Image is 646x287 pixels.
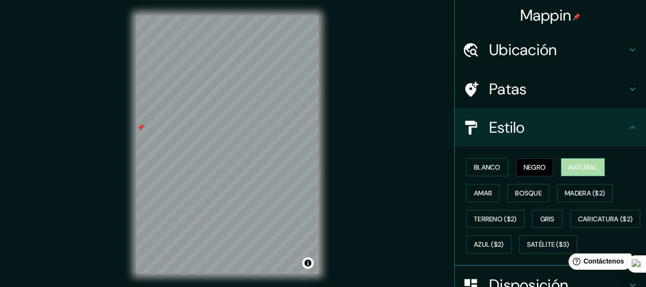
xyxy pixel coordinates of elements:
button: Amar [466,184,500,202]
iframe: Lanzador de widgets de ayuda [561,250,635,276]
button: Natural [561,158,605,176]
font: Blanco [474,163,501,172]
div: Patas [455,70,646,108]
font: Patas [489,79,527,99]
button: Blanco [466,158,508,176]
img: pin-icon.png [573,13,580,21]
button: Azul ($2) [466,235,512,253]
button: Gris [532,210,563,228]
button: Bosque [507,184,549,202]
canvas: Mapa [136,15,318,274]
button: Caricatura ($2) [570,210,641,228]
button: Terreno ($2) [466,210,525,228]
font: Natural [569,163,597,172]
font: Gris [540,215,555,223]
font: Caricatura ($2) [578,215,633,223]
font: Ubicación [489,40,557,60]
font: Madera ($2) [565,189,605,197]
font: Terreno ($2) [474,215,517,223]
button: Negro [516,158,554,176]
font: Bosque [515,189,542,197]
button: Satélite ($3) [519,235,577,253]
button: Activar o desactivar atribución [302,257,314,269]
font: Amar [474,189,492,197]
font: Estilo [489,117,525,138]
div: Ubicación [455,31,646,69]
div: Estilo [455,108,646,147]
font: Azul ($2) [474,241,504,249]
font: Satélite ($3) [527,241,569,249]
font: Negro [524,163,546,172]
button: Madera ($2) [557,184,613,202]
font: Mappin [520,5,571,25]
